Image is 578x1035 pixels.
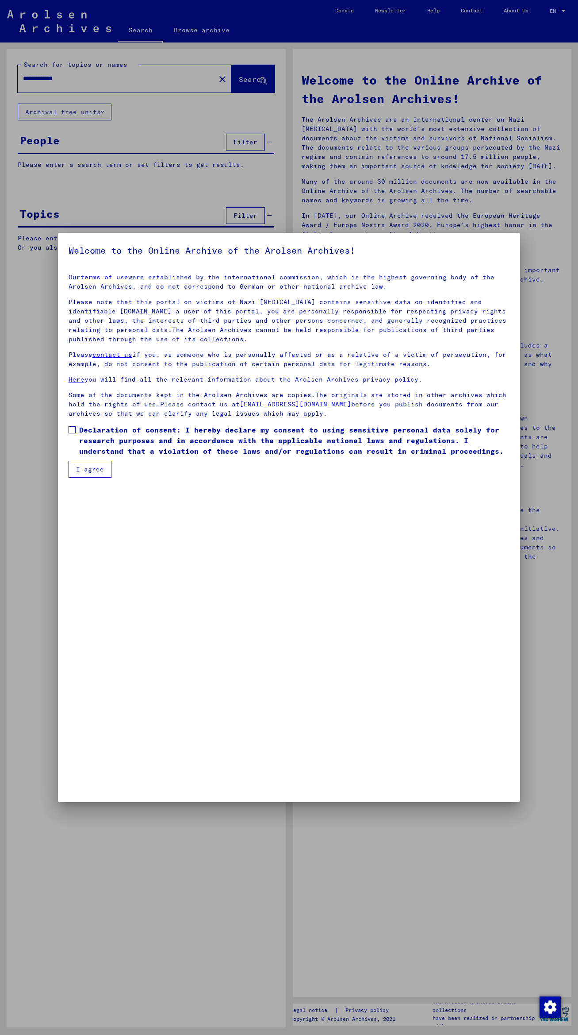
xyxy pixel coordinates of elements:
[92,351,132,359] a: contact us
[69,375,84,383] a: Here
[69,297,510,344] p: Please note that this portal on victims of Nazi [MEDICAL_DATA] contains sensitive data on identif...
[69,461,111,478] button: I agree
[69,375,510,384] p: you will find all the relevant information about the Arolsen Archives privacy policy.
[80,273,128,281] a: terms of use
[69,390,510,418] p: Some of the documents kept in the Arolsen Archives are copies.The originals are stored in other a...
[240,400,351,408] a: [EMAIL_ADDRESS][DOMAIN_NAME]
[79,425,510,456] span: Declaration of consent: I hereby declare my consent to using sensitive personal data solely for r...
[69,350,510,369] p: Please if you, as someone who is personally affected or as a relative of a victim of persecution,...
[69,273,510,291] p: Our were established by the international commission, which is the highest governing body of the ...
[69,243,510,258] h5: Welcome to the Online Archive of the Arolsen Archives!
[540,996,561,1018] img: Change consent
